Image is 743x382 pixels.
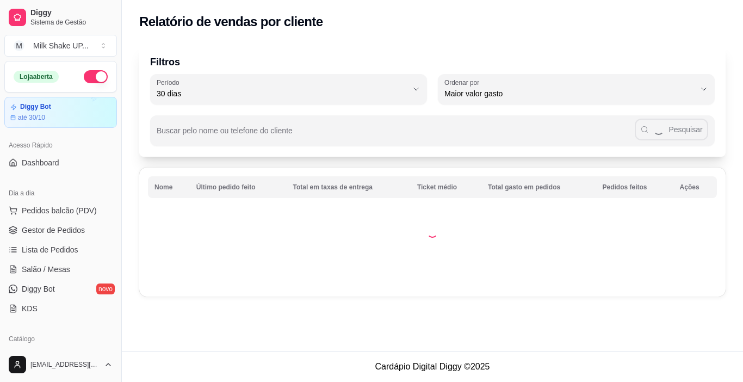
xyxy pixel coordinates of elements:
a: Gestor de Pedidos [4,221,117,239]
span: Maior valor gasto [444,88,695,99]
a: KDS [4,300,117,317]
footer: Cardápio Digital Diggy © 2025 [122,351,743,382]
div: Dia a dia [4,184,117,202]
a: Lista de Pedidos [4,241,117,258]
span: Dashboard [22,157,59,168]
article: até 30/10 [18,113,45,122]
a: DiggySistema de Gestão [4,4,117,30]
a: Dashboard [4,154,117,171]
div: Acesso Rápido [4,137,117,154]
span: Sistema de Gestão [30,18,113,27]
button: Alterar Status [84,70,108,83]
label: Período [157,78,183,87]
a: Diggy Botaté 30/10 [4,97,117,128]
span: Pedidos balcão (PDV) [22,205,97,216]
span: 30 dias [157,88,407,99]
input: Buscar pelo nome ou telefone do cliente [157,130,635,140]
button: Select a team [4,35,117,57]
span: Diggy Bot [22,284,55,294]
a: Diggy Botnovo [4,280,117,298]
label: Ordenar por [444,78,483,87]
article: Diggy Bot [20,103,51,111]
button: [EMAIL_ADDRESS][DOMAIN_NAME] [4,352,117,378]
div: Loading [427,227,438,238]
div: Milk Shake UP ... [33,40,89,51]
span: Gestor de Pedidos [22,225,85,236]
button: Ordenar porMaior valor gasto [438,74,715,104]
span: Lista de Pedidos [22,244,78,255]
span: [EMAIL_ADDRESS][DOMAIN_NAME] [30,360,100,369]
span: M [14,40,24,51]
div: Loja aberta [14,71,59,83]
a: Salão / Mesas [4,261,117,278]
button: Período30 dias [150,74,427,104]
span: Salão / Mesas [22,264,70,275]
div: Catálogo [4,330,117,348]
span: KDS [22,303,38,314]
h2: Relatório de vendas por cliente [139,13,323,30]
button: Pedidos balcão (PDV) [4,202,117,219]
p: Filtros [150,54,715,70]
span: Diggy [30,8,113,18]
